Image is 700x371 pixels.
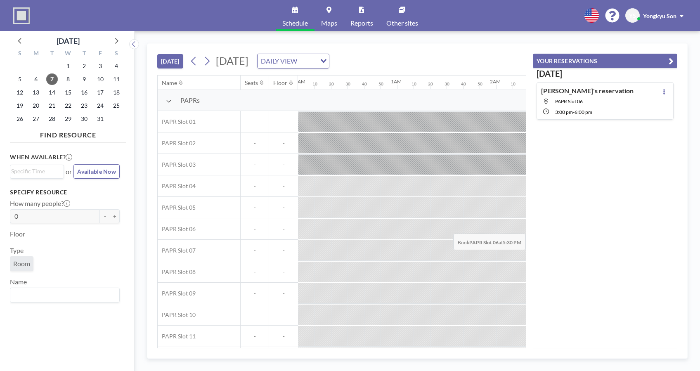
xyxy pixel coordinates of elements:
span: Sunday, October 19, 2025 [14,100,26,111]
span: Friday, October 31, 2025 [95,113,106,125]
span: Sunday, October 12, 2025 [14,87,26,98]
div: 30 [345,81,350,87]
span: - [269,204,298,211]
span: Monday, October 27, 2025 [30,113,42,125]
span: PAPR Slot 01 [158,118,196,125]
button: [DATE] [157,54,183,69]
div: 1AM [391,78,402,85]
div: Search for option [258,54,329,68]
span: - [241,161,269,168]
div: 40 [362,81,367,87]
img: organization-logo [13,7,30,24]
span: Wednesday, October 1, 2025 [62,60,74,72]
span: - [269,118,298,125]
span: - [269,290,298,297]
b: 5:30 PM [503,239,521,246]
span: - [269,139,298,147]
span: Friday, October 10, 2025 [95,73,106,85]
div: W [60,49,76,59]
span: Monday, October 6, 2025 [30,73,42,85]
div: Search for option [10,165,64,177]
span: Wednesday, October 15, 2025 [62,87,74,98]
span: - [269,161,298,168]
b: PAPR Slot 06 [469,239,499,246]
span: Monday, October 20, 2025 [30,100,42,111]
span: - [241,333,269,340]
span: Thursday, October 16, 2025 [78,87,90,98]
span: - [241,247,269,254]
div: 10 [312,81,317,87]
div: 10 [511,81,516,87]
span: Tuesday, October 7, 2025 [46,73,58,85]
h3: [DATE] [537,69,674,79]
span: Yongkyu Son [643,12,676,19]
span: Book at [453,234,526,250]
span: - [241,118,269,125]
div: 12AM [292,78,305,85]
span: PAPR Slot 02 [158,139,196,147]
div: Seats [245,79,258,87]
span: PAPR Slot 07 [158,247,196,254]
input: Search for option [300,56,315,66]
span: - [573,109,575,115]
span: 6:00 PM [575,109,592,115]
span: PAPR Slot 06 [158,225,196,233]
div: 50 [478,81,482,87]
span: Tuesday, October 14, 2025 [46,87,58,98]
button: + [110,209,120,223]
span: - [241,268,269,276]
div: 40 [461,81,466,87]
span: Wednesday, October 8, 2025 [62,73,74,85]
span: - [241,290,269,297]
span: PAPR Slot 11 [158,333,196,340]
span: YS [629,12,636,19]
span: PAPR Slot 06 [555,98,583,104]
button: YOUR RESERVATIONS [533,54,677,68]
span: - [269,247,298,254]
span: Friday, October 24, 2025 [95,100,106,111]
span: 3:00 PM [555,109,573,115]
span: - [269,333,298,340]
span: Thursday, October 9, 2025 [78,73,90,85]
span: Thursday, October 2, 2025 [78,60,90,72]
div: 2AM [490,78,501,85]
span: Friday, October 3, 2025 [95,60,106,72]
label: How many people? [10,199,70,208]
button: - [100,209,110,223]
span: Wednesday, October 29, 2025 [62,113,74,125]
span: - [269,225,298,233]
div: S [12,49,28,59]
span: Room [13,260,30,267]
span: or [66,168,72,176]
div: T [44,49,60,59]
h3: Specify resource [10,189,120,196]
div: T [76,49,92,59]
label: Name [10,278,27,286]
span: Tuesday, October 21, 2025 [46,100,58,111]
span: Sunday, October 26, 2025 [14,113,26,125]
span: Available Now [77,168,116,175]
span: PAPR Slot 05 [158,204,196,211]
div: F [92,49,108,59]
div: Name [162,79,177,87]
div: S [108,49,124,59]
label: Floor [10,230,25,238]
span: Thursday, October 23, 2025 [78,100,90,111]
span: Other sites [386,20,418,26]
span: Reports [350,20,373,26]
span: - [269,182,298,190]
label: Type [10,246,24,255]
span: PAPR Slot 10 [158,311,196,319]
span: PAPR Slot 04 [158,182,196,190]
span: Sunday, October 5, 2025 [14,73,26,85]
div: Search for option [10,288,119,302]
div: [DATE] [57,35,80,47]
span: Friday, October 17, 2025 [95,87,106,98]
div: 10 [411,81,416,87]
span: - [269,268,298,276]
div: Floor [273,79,287,87]
div: 50 [378,81,383,87]
button: Available Now [73,164,120,179]
span: [DATE] [216,54,248,67]
input: Search for option [11,290,115,300]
